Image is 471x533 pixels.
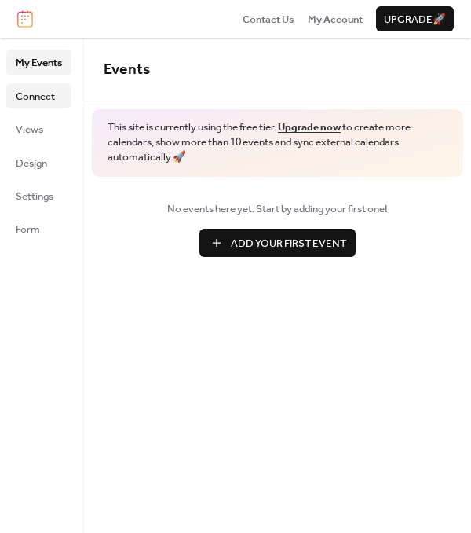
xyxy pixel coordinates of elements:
[108,120,447,165] span: This site is currently using the free tier. to create more calendars, show more than 10 events an...
[104,55,150,84] span: Events
[384,12,446,28] span: Upgrade 🚀
[6,150,71,175] a: Design
[308,12,363,28] span: My Account
[16,156,47,171] span: Design
[104,229,451,257] a: Add Your First Event
[6,183,71,208] a: Settings
[376,6,454,31] button: Upgrade🚀
[243,12,294,28] span: Contact Us
[231,236,346,252] span: Add Your First Event
[16,222,40,237] span: Form
[6,116,71,142] a: Views
[6,83,71,108] a: Connect
[308,11,363,27] a: My Account
[6,50,71,75] a: My Events
[104,201,451,217] span: No events here yet. Start by adding your first one!
[16,122,43,138] span: Views
[16,189,53,204] span: Settings
[6,216,71,241] a: Form
[16,89,55,105] span: Connect
[243,11,294,27] a: Contact Us
[17,10,33,28] img: logo
[199,229,356,257] button: Add Your First Event
[16,55,62,71] span: My Events
[278,117,341,138] a: Upgrade now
